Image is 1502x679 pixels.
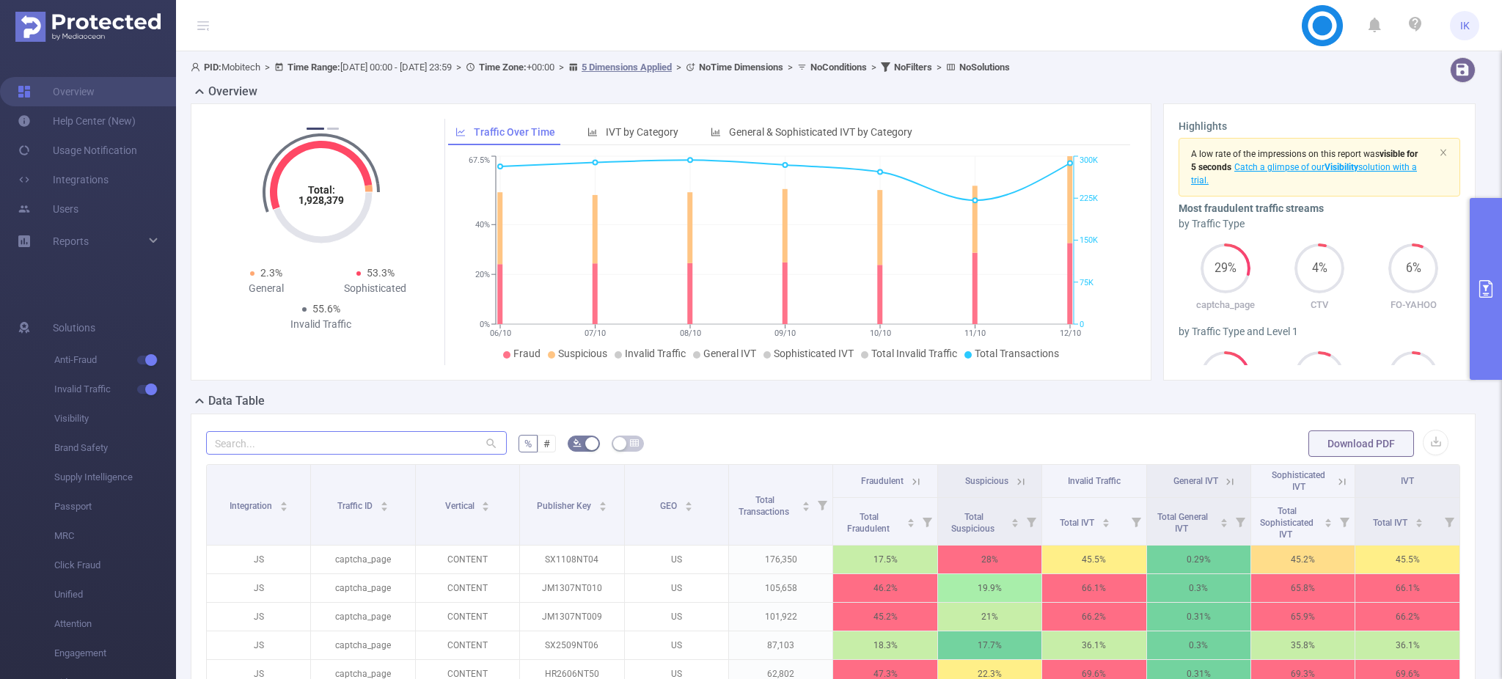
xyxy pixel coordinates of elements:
i: Filter menu [1334,498,1355,545]
div: Sort [684,499,693,508]
p: 66.1% [1042,574,1146,602]
a: Usage Notification [18,136,137,165]
p: 18.3% [833,631,937,659]
button: 1 [307,128,324,130]
b: Most fraudulent traffic streams [1179,202,1324,214]
span: IVT [1401,476,1414,486]
span: Total Sophisticated IVT [1260,506,1314,540]
p: CONTENT [416,546,519,573]
span: MRC [54,521,176,551]
i: icon: caret-down [906,521,915,526]
button: icon: close [1439,144,1448,161]
p: SX2509NT06 [520,631,623,659]
span: Total IVT [1373,518,1410,528]
p: 21% [938,603,1041,631]
button: Download PDF [1308,430,1414,457]
span: Solutions [53,313,95,342]
span: IK [1460,11,1470,40]
b: Time Zone: [479,62,527,73]
span: 4% [1294,263,1344,274]
p: 66.2% [1355,603,1459,631]
a: Overview [18,77,95,106]
div: General [212,281,321,296]
div: Invalid Traffic [266,317,375,332]
p: 35.8% [1251,631,1355,659]
span: GEO [660,501,679,511]
button: 2 [327,128,339,130]
i: icon: bar-chart [587,127,598,137]
div: by Traffic Type and Level 1 [1179,324,1460,339]
p: US [625,631,728,659]
span: > [554,62,568,73]
input: Search... [206,431,507,455]
tspan: 20% [475,270,490,279]
i: Filter menu [1439,498,1459,545]
span: 55.6% [312,303,340,315]
i: icon: caret-down [1325,521,1333,526]
span: > [867,62,881,73]
p: 66.1% [1355,574,1459,602]
span: Invalid Traffic [1068,476,1121,486]
span: General IVT [703,348,756,359]
span: % [524,438,532,449]
i: Filter menu [1021,498,1041,545]
p: captcha_page [311,631,414,659]
p: 101,922 [729,603,832,631]
i: icon: caret-up [279,499,287,504]
tspan: 225K [1080,194,1098,203]
div: Sort [481,499,490,508]
span: A low rate of the impressions on this report [1191,149,1361,159]
span: Traffic ID [337,501,375,511]
tspan: 06/10 [490,329,511,338]
tspan: 10/10 [870,329,891,338]
i: icon: caret-up [684,499,692,504]
p: 17.7% [938,631,1041,659]
i: icon: caret-down [598,505,607,510]
p: US [625,574,728,602]
p: 0.3% [1147,574,1250,602]
span: Invalid Traffic [54,375,176,404]
div: Sort [279,499,288,508]
p: US [625,546,728,573]
img: Protected Media [15,12,161,42]
i: icon: bar-chart [711,127,721,137]
span: > [783,62,797,73]
span: 53.3% [367,267,395,279]
span: Reports [53,235,89,247]
i: icon: caret-up [1325,516,1333,521]
i: icon: close [1439,148,1448,157]
b: No Filters [894,62,932,73]
p: 46.2% [833,574,937,602]
h2: Overview [208,83,257,100]
p: captcha_page [311,574,414,602]
i: icon: caret-down [1102,521,1110,526]
span: Fraud [513,348,541,359]
span: Total Suspicious [951,512,997,534]
b: PID: [204,62,221,73]
p: 19.9% [938,574,1041,602]
div: Sophisticated [321,281,431,296]
i: Filter menu [1230,498,1250,545]
h2: Data Table [208,392,265,410]
div: Sort [1220,516,1228,525]
div: Sort [906,516,915,525]
span: > [260,62,274,73]
p: 0.29% [1147,546,1250,573]
p: 45.5% [1355,546,1459,573]
i: icon: caret-down [1220,521,1228,526]
p: 45.2% [833,603,937,631]
p: 36.1% [1042,631,1146,659]
tspan: 1,928,379 [298,194,344,206]
p: captcha_page [311,546,414,573]
p: CONTENT [416,574,519,602]
p: CONTENT [416,603,519,631]
p: 45.2% [1251,546,1355,573]
i: icon: caret-up [1011,516,1019,521]
span: Visibility [54,404,176,433]
span: Total IVT [1060,518,1096,528]
span: Total Transactions [975,348,1059,359]
span: Attention [54,609,176,639]
span: Engagement [54,639,176,668]
p: captcha_page [1179,298,1272,312]
tspan: 09/10 [774,329,796,338]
